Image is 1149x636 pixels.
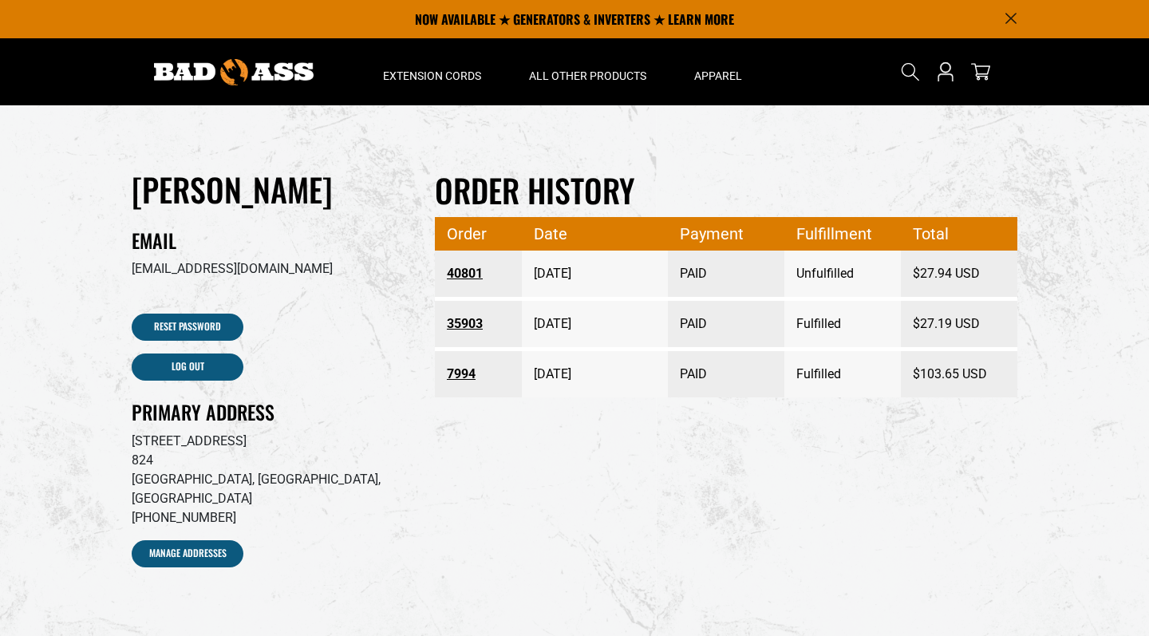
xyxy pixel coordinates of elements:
[680,218,772,250] span: Payment
[913,251,1005,296] span: $27.94 USD
[132,314,243,341] a: Reset Password
[132,169,411,209] h1: [PERSON_NAME]
[680,302,772,346] span: PAID
[796,302,889,346] span: Fulfilled
[898,59,923,85] summary: Search
[534,218,656,250] span: Date
[796,352,889,397] span: Fulfilled
[505,38,670,105] summary: All Other Products
[132,432,411,451] p: [STREET_ADDRESS]
[694,69,742,83] span: Apparel
[383,69,481,83] span: Extension Cords
[913,302,1005,346] span: $27.19 USD
[132,259,411,278] p: [EMAIL_ADDRESS][DOMAIN_NAME]
[447,218,511,250] span: Order
[796,251,889,296] span: Unfulfilled
[447,360,511,389] a: Order number 7994
[435,169,1017,211] h2: Order history
[132,451,411,470] p: 824
[447,259,511,288] a: Order number 40801
[680,251,772,296] span: PAID
[132,508,411,527] p: [PHONE_NUMBER]
[534,316,571,331] time: [DATE]
[913,218,1005,250] span: Total
[359,38,505,105] summary: Extension Cords
[529,69,646,83] span: All Other Products
[796,218,889,250] span: Fulfillment
[534,266,571,281] time: [DATE]
[913,352,1005,397] span: $103.65 USD
[132,354,243,381] a: Log out
[132,540,243,567] a: Manage Addresses
[132,400,411,425] h2: Primary Address
[154,59,314,85] img: Bad Ass Extension Cords
[680,352,772,397] span: PAID
[534,366,571,381] time: [DATE]
[447,310,511,338] a: Order number 35903
[670,38,766,105] summary: Apparel
[132,470,411,508] p: [GEOGRAPHIC_DATA], [GEOGRAPHIC_DATA], [GEOGRAPHIC_DATA]
[132,228,411,253] h2: Email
